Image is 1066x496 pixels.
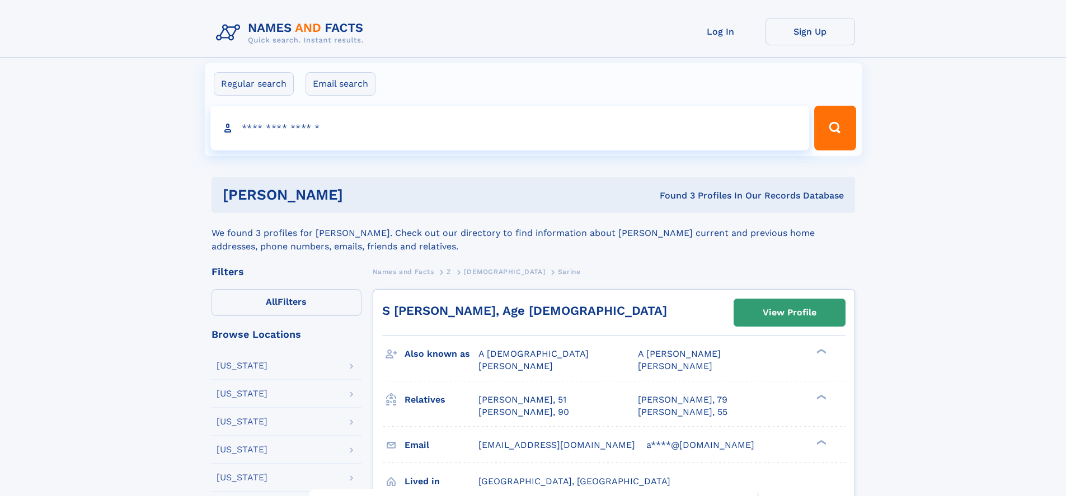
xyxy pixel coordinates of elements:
[814,438,827,446] div: ❯
[638,348,721,359] span: A [PERSON_NAME]
[373,264,434,278] a: Names and Facts
[464,268,545,276] span: [DEMOGRAPHIC_DATA]
[217,361,267,370] div: [US_STATE]
[217,445,267,454] div: [US_STATE]
[501,190,844,202] div: Found 3 Profiles In Our Records Database
[405,472,478,491] h3: Lived in
[447,268,452,276] span: Z
[478,406,569,418] a: [PERSON_NAME], 90
[212,329,361,339] div: Browse Locations
[217,473,267,482] div: [US_STATE]
[638,394,727,406] a: [PERSON_NAME], 79
[814,393,827,400] div: ❯
[478,394,566,406] a: [PERSON_NAME], 51
[766,18,855,45] a: Sign Up
[210,106,810,150] input: search input
[478,476,670,486] span: [GEOGRAPHIC_DATA], [GEOGRAPHIC_DATA]
[217,417,267,426] div: [US_STATE]
[464,264,545,278] a: [DEMOGRAPHIC_DATA]
[478,348,589,359] span: A [DEMOGRAPHIC_DATA]
[223,188,501,202] h1: [PERSON_NAME]
[214,72,294,96] label: Regular search
[382,304,667,318] a: S [PERSON_NAME], Age [DEMOGRAPHIC_DATA]
[217,389,267,398] div: [US_STATE]
[478,361,553,371] span: [PERSON_NAME]
[405,390,478,409] h3: Relatives
[212,18,373,48] img: Logo Names and Facts
[734,299,845,326] a: View Profile
[212,267,361,277] div: Filters
[405,344,478,363] h3: Also known as
[763,300,816,325] div: View Profile
[814,348,827,355] div: ❯
[638,406,727,418] a: [PERSON_NAME], 55
[212,289,361,316] label: Filters
[676,18,766,45] a: Log In
[558,268,581,276] span: Sarine
[306,72,375,96] label: Email search
[638,361,712,371] span: [PERSON_NAME]
[447,264,452,278] a: Z
[266,296,278,307] span: All
[212,213,855,253] div: We found 3 profiles for [PERSON_NAME]. Check out our directory to find information about [PERSON_...
[478,440,635,450] span: [EMAIL_ADDRESS][DOMAIN_NAME]
[405,436,478,455] h3: Email
[814,106,856,150] button: Search Button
